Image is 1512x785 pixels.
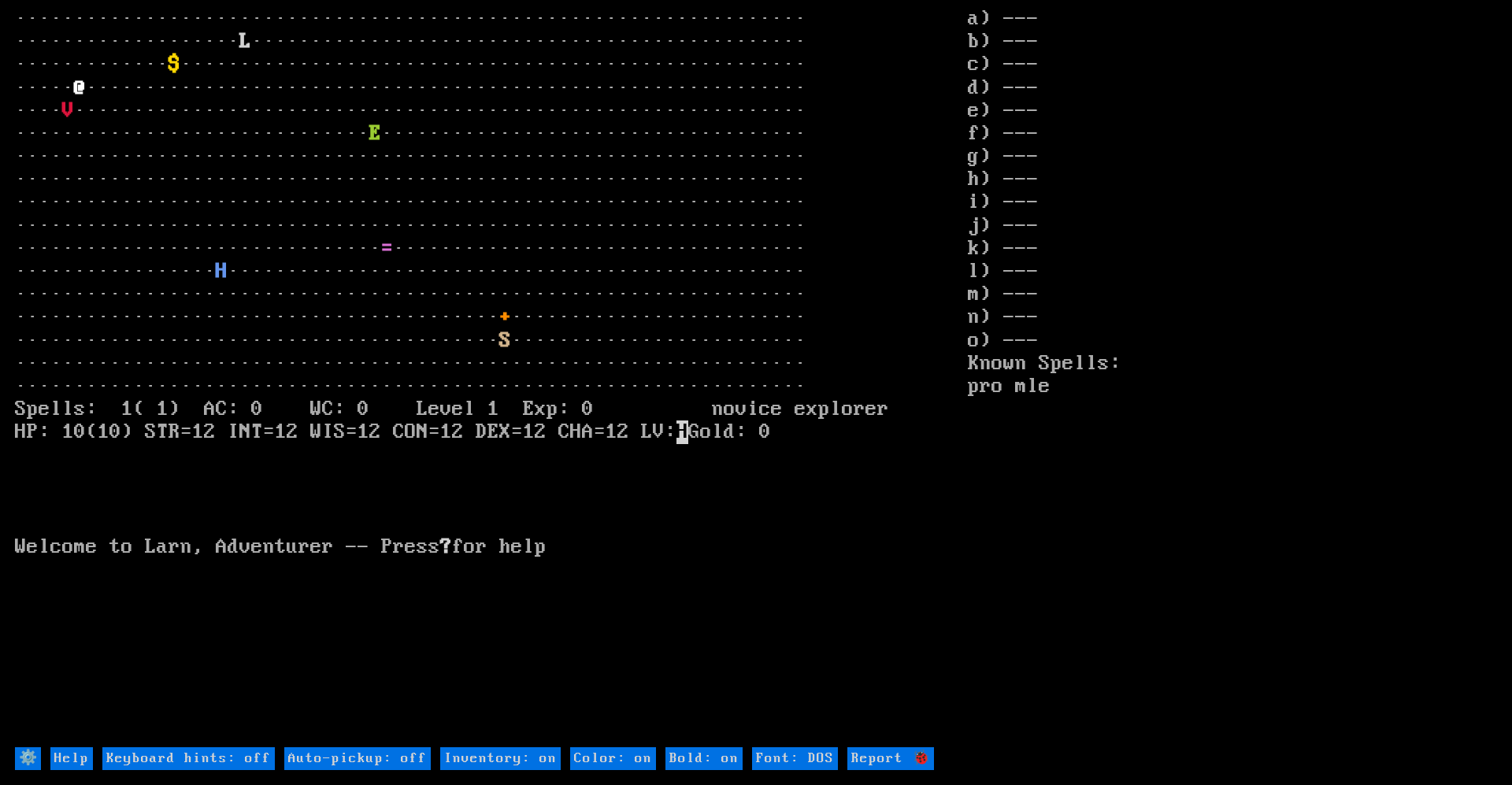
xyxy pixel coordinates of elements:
font: + [499,305,511,329]
larn: ··································································· ··················· ·········... [15,8,968,746]
input: Report 🐞 [847,747,934,770]
input: Bold: on [665,747,743,770]
input: Font: DOS [752,747,838,770]
font: $ [169,53,180,76]
font: V [62,99,74,123]
font: H [216,260,228,283]
mark: H [676,420,688,444]
input: ⚙️ [15,747,41,770]
font: E [369,122,381,146]
input: Inventory: on [440,747,561,770]
b: ? [440,535,452,559]
input: Help [50,747,93,770]
font: = [381,237,393,261]
font: L [239,30,251,54]
input: Auto-pickup: off [284,747,431,770]
stats: a) --- b) --- c) --- d) --- e) --- f) --- g) --- h) --- i) --- j) --- k) --- l) --- m) --- n) ---... [968,8,1497,746]
font: S [499,329,511,353]
font: @ [74,76,86,100]
input: Color: on [570,747,656,770]
input: Keyboard hints: off [102,747,275,770]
